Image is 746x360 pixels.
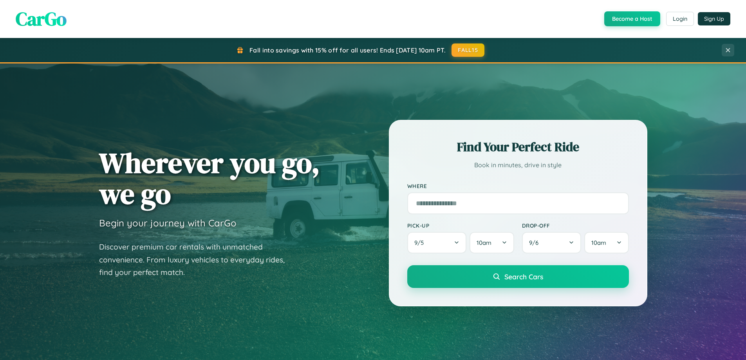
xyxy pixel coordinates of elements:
[477,239,491,246] span: 10am
[407,232,467,253] button: 9/5
[522,222,629,229] label: Drop-off
[584,232,629,253] button: 10am
[470,232,514,253] button: 10am
[452,43,484,57] button: FALL15
[522,232,582,253] button: 9/6
[99,241,295,279] p: Discover premium car rentals with unmatched convenience. From luxury vehicles to everyday rides, ...
[16,6,67,32] span: CarGo
[407,222,514,229] label: Pick-up
[407,159,629,171] p: Book in minutes, drive in style
[407,183,629,189] label: Where
[666,12,694,26] button: Login
[249,46,446,54] span: Fall into savings with 15% off for all users! Ends [DATE] 10am PT.
[407,138,629,156] h2: Find Your Perfect Ride
[529,239,542,246] span: 9 / 6
[591,239,606,246] span: 10am
[698,12,730,25] button: Sign Up
[504,272,543,281] span: Search Cars
[99,217,237,229] h3: Begin your journey with CarGo
[604,11,660,26] button: Become a Host
[414,239,428,246] span: 9 / 5
[407,265,629,288] button: Search Cars
[99,147,320,209] h1: Wherever you go, we go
